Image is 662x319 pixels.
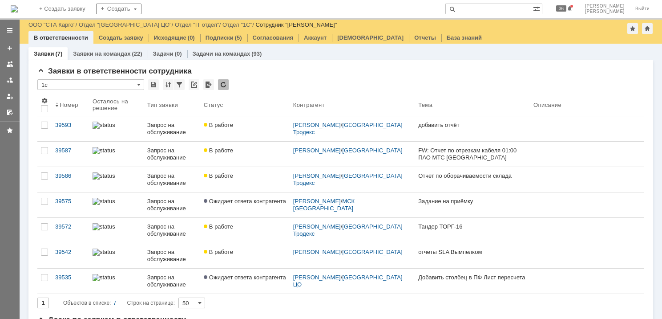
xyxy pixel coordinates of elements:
a: 39572 [52,218,89,243]
a: [GEOGRAPHIC_DATA] [342,249,402,255]
a: В работе [200,142,290,167]
a: Запрос на обслуживание [144,167,200,192]
a: [GEOGRAPHIC_DATA] Тродекс [293,172,404,186]
div: Запрос на обслуживание [147,223,197,237]
div: Отчет по оборачиваемости склада [418,172,526,180]
a: statusbar-100 (1).png [89,116,144,141]
img: statusbar-60 (1).png [93,147,115,154]
a: Заявки на командах [3,57,17,71]
div: (5) [235,34,242,41]
div: 39593 [55,122,85,129]
span: [PERSON_NAME] [585,9,625,14]
a: 39587 [52,142,89,167]
a: добавить отчёт [415,116,530,141]
a: Задачи на командах [193,50,250,57]
a: Запрос на обслуживание [144,142,200,167]
div: 39572 [55,223,85,230]
th: Тип заявки [144,94,200,116]
a: Исходящие [154,34,186,41]
a: 39575 [52,192,89,217]
span: Заявки в ответственности сотрудника [37,67,192,75]
span: В работе [204,223,233,230]
div: / [293,274,411,288]
a: [PERSON_NAME] [293,172,341,179]
span: В работе [204,249,233,255]
div: / [222,21,255,28]
div: 39586 [55,172,85,180]
a: statusbar-60 (1).png [89,142,144,167]
a: В работе [200,167,290,192]
th: Тема [415,94,530,116]
a: Согласования [253,34,294,41]
div: Статус [204,102,223,108]
a: [PERSON_NAME] [293,223,341,230]
a: statusbar-100 (1).png [89,192,144,217]
th: Номер [52,94,89,116]
a: 39542 [52,243,89,268]
div: 39587 [55,147,85,154]
div: Контрагент [293,102,325,108]
a: [DEMOGRAPHIC_DATA] [337,34,404,41]
span: В работе [204,122,233,128]
div: Фильтрация... [174,79,185,90]
div: Задание на приёмку [418,198,526,205]
a: Заявки в моей ответственности [3,73,17,87]
a: Мои заявки [3,89,17,103]
a: statusbar-15 (1).png [89,218,144,243]
a: База знаний [447,34,482,41]
div: Запрос на обслуживание [147,249,197,263]
img: statusbar-15 (1).png [93,223,115,230]
div: (0) [175,50,182,57]
a: ООО "СТА Карго" [28,21,76,28]
div: / [293,223,411,237]
a: FW: Отчет по отрезкам кабеля 01:00 ПАО МТС [GEOGRAPHIC_DATA] [415,142,530,167]
a: Отчет по оборачиваемости склада [415,167,530,192]
div: (7) [55,50,62,57]
a: [PERSON_NAME] [293,249,341,255]
a: Отдел "[GEOGRAPHIC_DATA] ЦО" [79,21,172,28]
a: В работе [200,243,290,268]
div: 39542 [55,249,85,256]
a: 39586 [52,167,89,192]
img: statusbar-100 (1).png [93,122,115,129]
a: Мои согласования [3,105,17,119]
a: Добавить столбец в ПФ Лист пересчета [415,269,530,294]
div: Добавить столбец в ПФ Лист пересчета [418,274,526,281]
a: Задание на приёмку [415,192,530,217]
img: statusbar-15 (1).png [93,249,115,256]
a: Создать заявку [99,34,143,41]
img: logo [11,5,18,12]
div: Сохранить вид [148,79,159,90]
span: В работе [204,172,233,179]
div: 39575 [55,198,85,205]
div: Добавить в избранное [627,23,638,34]
i: Строк на странице: [63,298,175,308]
div: (0) [188,34,195,41]
div: / [28,21,79,28]
div: Сделать домашней страницей [642,23,653,34]
a: МСК [GEOGRAPHIC_DATA] [293,198,356,212]
a: Отдел "1С" [222,21,252,28]
div: Запрос на обслуживание [147,147,197,161]
th: Контрагент [290,94,415,116]
div: Скопировать ссылку на список [189,79,199,90]
div: / [293,172,411,187]
a: Запрос на обслуживание [144,116,200,141]
div: 7 [113,298,117,308]
div: / [293,249,411,256]
a: [PERSON_NAME] [293,274,341,281]
span: Ожидает ответа контрагента [204,198,286,204]
a: В ответственности [34,34,88,41]
a: Ожидает ответа контрагента [200,192,290,217]
span: Расширенный поиск [533,4,542,12]
a: Ожидает ответа контрагента [200,269,290,294]
a: Заявки [34,50,54,57]
a: [PERSON_NAME] [293,122,341,128]
img: statusbar-100 (1).png [93,198,115,205]
div: (22) [132,50,142,57]
div: отчеты SLA Вымпелком [418,249,526,256]
div: 39535 [55,274,85,281]
div: Сотрудник "[PERSON_NAME]" [255,21,337,28]
div: Запрос на обслуживание [147,198,197,212]
img: statusbar-100 (1).png [93,172,115,180]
